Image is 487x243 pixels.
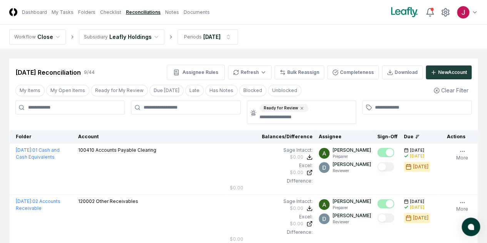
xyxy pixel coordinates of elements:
[9,29,238,45] nav: breadcrumb
[333,198,371,205] p: [PERSON_NAME]
[227,130,316,144] th: Balances/Difference
[319,162,330,173] img: ACg8ocLeIi4Jlns6Fsr4lO0wQ1XJrFQvF4yUjbLrd1AsCAOmrfa1KQ=s96-c
[290,154,303,161] div: $0.00
[410,204,424,210] div: [DATE]
[230,229,313,236] div: Difference:
[184,34,202,40] div: Periods
[78,147,94,153] span: 100410
[16,147,60,160] a: [DATE]:01 Cash and Cash Equivalents
[382,65,423,79] button: Download
[441,133,472,140] div: Actions
[333,154,371,159] p: Preparer
[377,213,394,223] button: Mark complete
[274,65,324,79] button: Bulk Reassign
[96,198,138,204] span: Other Receivables
[413,163,428,170] div: [DATE]
[455,198,470,214] button: More
[149,85,184,96] button: Due Today
[167,65,225,80] button: Assignee Rules
[290,205,313,212] button: $0.00
[413,215,428,221] div: [DATE]
[100,9,121,16] a: Checklist
[46,85,89,96] button: My Open Items
[290,220,303,227] div: $0.00
[377,162,394,171] button: Mark complete
[15,85,45,96] button: My Items
[377,199,394,208] button: Mark complete
[462,218,480,236] button: atlas-launcher
[410,199,424,204] span: [DATE]
[377,148,394,157] button: Mark complete
[319,199,330,210] img: ACg8ocKKg2129bkBZaX4SAoUQtxLaQ4j-f2PQjMuak4pDCyzCI-IvA=s96-c
[327,65,379,79] button: Completeness
[16,147,32,153] span: [DATE] :
[290,154,313,161] button: $0.00
[333,212,371,219] p: [PERSON_NAME]
[319,148,330,159] img: ACg8ocKKg2129bkBZaX4SAoUQtxLaQ4j-f2PQjMuak4pDCyzCI-IvA=s96-c
[319,213,330,224] img: ACg8ocLeIi4Jlns6Fsr4lO0wQ1XJrFQvF4yUjbLrd1AsCAOmrfa1KQ=s96-c
[230,198,313,205] div: Sage Intacct :
[333,161,371,168] p: [PERSON_NAME]
[333,219,371,225] p: Reviewer
[95,147,156,153] span: Accounts Payable Clearing
[203,33,221,41] div: [DATE]
[78,133,224,140] div: Account
[14,34,36,40] div: Workflow
[205,85,238,96] button: Has Notes
[9,8,17,16] img: Logo
[16,198,60,211] a: [DATE]:02 Accounts Receivable
[410,153,424,159] div: [DATE]
[389,6,419,18] img: Leafly logo
[374,130,401,144] th: Sign-Off
[230,169,313,176] a: $0.00
[185,85,204,96] button: Late
[10,130,75,144] th: Folder
[177,29,238,45] button: Periods[DATE]
[78,198,95,204] span: 120002
[230,236,243,243] div: $0.00
[290,205,303,212] div: $0.00
[333,147,371,154] p: [PERSON_NAME]
[84,34,108,40] div: Subsidiary
[165,9,179,16] a: Notes
[438,69,467,76] div: New Account
[333,168,371,174] p: Reviewer
[457,6,469,18] img: ACg8ocJfBSitaon9c985KWe3swqK2kElzkAv-sHk65QWxGQz4ldowg=s96-c
[455,147,470,163] button: More
[126,9,161,16] a: Reconciliations
[16,198,32,204] span: [DATE] :
[78,9,95,16] a: Folders
[52,9,74,16] a: My Tasks
[84,69,95,76] div: 9 / 44
[404,133,435,140] div: Due
[91,85,148,96] button: Ready for My Review
[268,85,301,96] button: Unblocked
[230,147,313,154] div: Sage Intacct :
[239,85,266,96] button: Blocked
[259,104,308,112] div: Ready for Review
[333,205,371,211] p: Preparer
[230,184,243,191] div: $0.00
[290,169,303,176] div: $0.00
[15,68,81,77] div: [DATE] Reconciliation
[230,162,313,169] div: Excel:
[410,147,424,153] span: [DATE]
[22,9,47,16] a: Dashboard
[184,9,210,16] a: Documents
[230,178,313,184] div: Difference:
[228,65,271,79] button: Refresh
[230,213,313,220] div: Excel:
[230,220,313,227] a: $0.00
[316,130,374,144] th: Assignee
[430,83,472,97] button: Clear Filter
[426,65,472,79] button: NewAccount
